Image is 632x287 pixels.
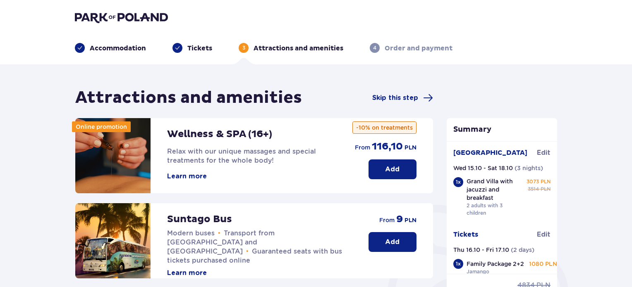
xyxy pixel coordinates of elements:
[167,229,275,255] span: Transport from [GEOGRAPHIC_DATA] and [GEOGRAPHIC_DATA]
[527,178,539,185] p: 3073
[167,268,207,278] button: Learn more
[372,93,433,103] a: Skip this step
[167,247,342,264] span: Guaranteed seats with bus tickets purchased online
[75,88,302,108] h1: Attractions and amenities
[379,216,395,224] p: from
[352,121,417,134] p: -10% on treatments
[167,172,207,181] button: Learn more
[218,229,220,237] span: •
[467,202,524,217] p: 2 adults with 3 children
[541,185,551,193] p: PLN
[537,148,551,157] a: Edit
[373,44,376,52] p: 4
[75,12,168,23] img: Park of Poland logo
[453,230,478,239] p: Tickets
[528,185,539,193] p: 3514
[405,144,417,152] p: PLN
[385,44,452,53] p: Order and payment
[254,44,343,53] p: Attractions and amenities
[453,164,513,172] p: Wed 15.10 - Sat 18.10
[467,177,524,202] p: Grand Villa with jacuzzi and breakfast
[541,178,551,185] p: PLN
[242,44,245,52] p: 3
[447,125,558,135] p: Summary
[167,128,272,140] p: Wellness & SPA (16+)
[372,93,418,102] span: Skip this step
[467,260,524,268] p: Family Package 2+2
[167,229,215,237] span: Modern buses
[515,164,543,172] p: ( 3 nights )
[355,143,370,152] p: from
[372,140,403,153] p: 116,10
[537,230,551,239] a: Edit
[90,44,146,53] p: Accommodation
[453,148,527,157] p: [GEOGRAPHIC_DATA]
[369,159,417,179] button: Add
[467,268,489,275] p: Jamango
[167,147,316,164] span: Relax with our unique massages and special treatments for the whole body!
[246,247,249,256] span: •
[405,216,417,225] p: PLN
[72,121,131,132] div: Online promotion
[187,44,212,53] p: Tickets
[385,165,400,174] p: Add
[369,232,417,252] button: Add
[529,260,557,268] p: 1080 PLN
[511,246,534,254] p: ( 2 days )
[75,203,151,278] img: attraction
[453,246,509,254] p: Thu 16.10 - Fri 17.10
[167,213,232,225] p: Suntago Bus
[75,118,151,193] img: attraction
[453,259,463,269] div: 1 x
[396,213,403,225] p: 9
[385,237,400,247] p: Add
[453,177,463,187] div: 1 x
